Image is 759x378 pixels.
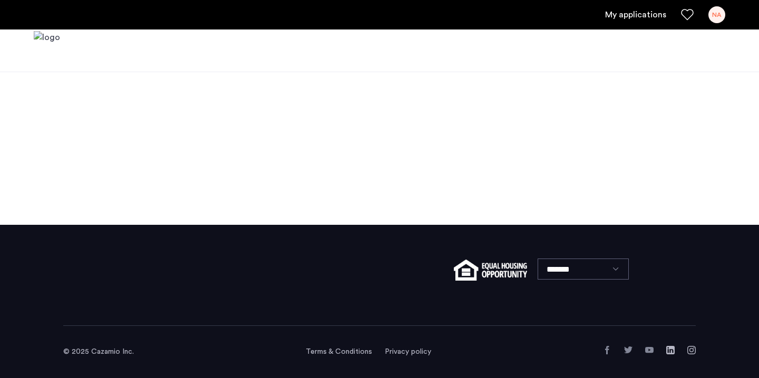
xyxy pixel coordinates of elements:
[63,348,134,355] span: © 2025 Cazamio Inc.
[687,346,696,354] a: Instagram
[538,258,629,280] select: Language select
[666,346,675,354] a: LinkedIn
[624,346,632,354] a: Twitter
[603,346,611,354] a: Facebook
[34,31,60,71] img: logo
[605,8,666,21] a: My application
[306,346,372,357] a: Terms and conditions
[454,260,527,281] img: equal-housing.png
[708,6,725,23] div: NA
[385,346,431,357] a: Privacy policy
[681,8,694,21] a: Favorites
[34,31,60,71] a: Cazamio logo
[645,346,654,354] a: YouTube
